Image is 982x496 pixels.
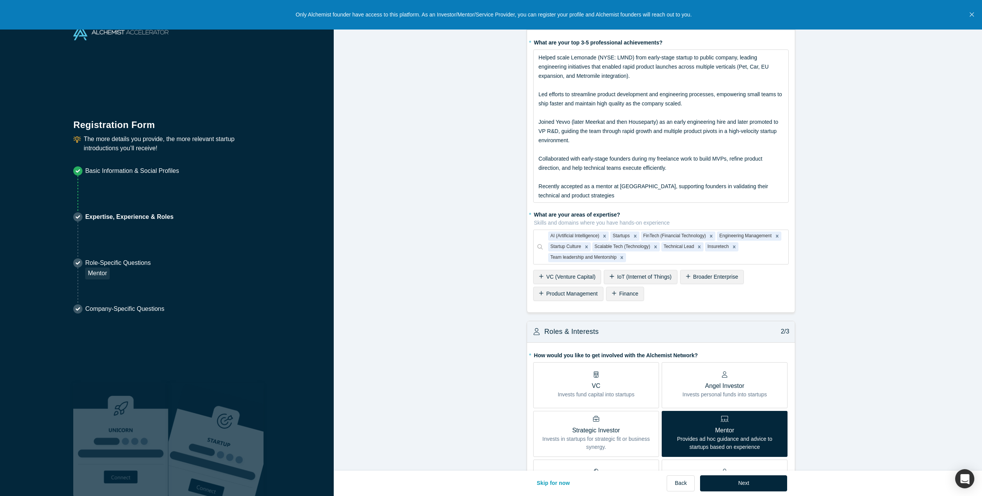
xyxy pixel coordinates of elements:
div: Remove Insuretech [730,242,738,251]
p: Company-Specific Questions [85,304,164,314]
div: Remove Engineering Management [773,232,781,241]
img: Robust Technologies [73,383,168,496]
p: VC [558,381,634,391]
div: rdw-wrapper [533,49,789,203]
span: Recently accepted as a mentor at [GEOGRAPHIC_DATA], supporting founders in validating their techn... [539,183,770,199]
p: Angel Investor [682,381,767,391]
h1: Registration Form [73,110,260,132]
span: Collaborated with early-stage founders during my freelance work to build MVPs, refine product dir... [539,156,764,171]
p: Basic Information & Social Profiles [85,166,179,176]
span: Finance [619,291,638,297]
div: Broader Enterprise [680,270,744,284]
div: Remove FinTech (Financial Technology) [707,232,715,241]
div: Startups [610,232,631,241]
p: Invests fund capital into startups [558,391,634,399]
span: Joined Yevvo (later Meerkat and then Houseparty) as an early engineering hire and later promoted ... [539,119,780,143]
h3: Roles & Interests [544,327,599,337]
div: rdw-editor [539,53,784,200]
div: Insuretech [705,242,730,251]
p: Strategic Investor [539,426,653,435]
span: Led efforts to streamline product development and engineering processes, empowering small teams t... [539,91,784,107]
button: Next [700,475,787,491]
div: AI (Artificial Intelligence) [548,232,601,241]
div: IoT (Internet of Things) [604,270,677,284]
label: What are your top 3-5 professional achievements? [533,36,789,47]
img: Alchemist Accelerator Logo [73,24,168,40]
span: Product Management [546,291,598,297]
div: Engineering Management [717,232,773,241]
div: Remove Team leadership and Mentorship [618,253,626,262]
div: Remove Scalable Tech (Technology) [651,242,660,251]
p: The more details you provide, the more relevant startup introductions you’ll receive! [84,135,260,153]
div: Mentor [85,268,110,279]
button: Back [667,475,695,491]
p: Invests in startups for strategic fit or business synergy. [539,435,653,451]
span: IoT (Internet of Things) [617,274,672,280]
img: Prism AI [168,383,264,496]
p: Role-Specific Questions [85,258,151,268]
p: Provides ad hoc guidance and advice to startups based on experience [667,435,782,451]
div: Scalable Tech (Technology) [592,242,651,251]
div: Remove AI (Artificial Intelligence) [600,232,609,241]
p: Mentor [667,426,782,435]
p: 2/3 [777,327,789,336]
p: Invests personal funds into startups [682,391,767,399]
div: Technical Lead [661,242,695,251]
label: What are your areas of expertise? [533,208,789,227]
p: Expertise, Experience & Roles [85,212,173,222]
p: Skills and domains where you have hands-on experience [534,219,789,227]
p: Only Alchemist founder have access to this platform. As an Investor/Mentor/Service Provider, you ... [296,11,692,19]
div: Team leadership and Mentorship [548,253,618,262]
button: Skip for now [529,475,578,491]
div: Remove Startups [631,232,639,241]
label: How would you like to get involved with the Alchemist Network? [533,349,789,360]
span: VC (Venture Capital) [546,274,595,280]
div: Finance [606,287,644,301]
div: Remove Startup Culture [582,242,591,251]
div: Remove Technical Lead [695,242,704,251]
div: Startup Culture [548,242,582,251]
span: Helped scale Lemonade (NYSE: LMND) from early-stage startup to public company, leading engineerin... [539,54,770,79]
span: Broader Enterprise [693,274,738,280]
div: FinTech (Financial Technology) [641,232,707,241]
div: VC (Venture Capital) [533,270,601,284]
div: Product Management [533,287,603,301]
